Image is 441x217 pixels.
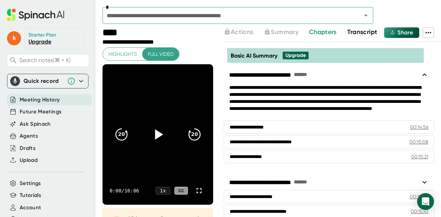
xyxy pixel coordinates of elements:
[156,187,170,195] div: 1 x
[411,153,428,160] div: 00:15:21
[148,50,173,59] span: Full video
[20,179,41,188] button: Settings
[417,193,434,210] div: Open Intercom Messenger
[28,38,51,45] a: Upgrade
[410,124,428,131] div: 00:14:56
[24,78,64,85] div: Quick record
[110,188,139,193] div: 0:00 / 16:06
[103,48,143,61] button: Highlights
[20,204,41,212] button: Account
[20,156,38,164] button: Upload
[264,27,309,38] div: Upgrade to access
[309,28,337,36] span: Chapters
[409,138,428,145] div: 00:15:08
[20,120,51,128] button: Ask Spinach
[309,27,337,37] button: Chapters
[19,57,87,64] span: Search notes (⌘ + K)
[410,193,428,200] div: 00:15:30
[224,27,253,37] button: Actions
[175,187,188,195] div: CC
[7,31,21,45] span: k
[285,52,306,59] div: Upgrade
[20,96,60,104] button: Meeting History
[108,50,137,59] span: Highlights
[271,28,298,36] span: Summary
[231,28,253,36] span: Actions
[20,144,35,152] button: Drafts
[347,27,377,37] button: Transcript
[384,27,419,38] button: Share
[231,52,277,59] span: Basic AI Summary
[224,27,264,38] div: Upgrade to access
[20,132,38,140] button: Agents
[28,32,57,38] div: Starter Plan
[397,29,413,36] span: Share
[20,191,41,199] button: Tutorials
[20,108,61,116] button: Future Meetings
[361,11,371,20] button: Open
[142,48,179,61] button: Full video
[411,208,428,215] div: 00:15:41
[10,74,85,88] div: Quick record
[347,28,377,36] span: Transcript
[264,27,298,37] button: Summary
